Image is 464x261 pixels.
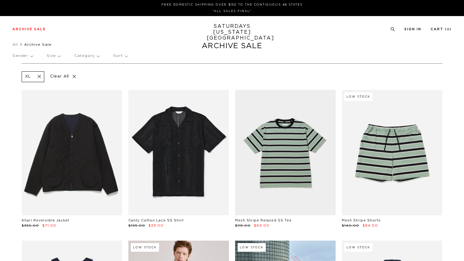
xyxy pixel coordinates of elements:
div: Low Stock [131,243,159,252]
span: $355.00 [22,224,39,227]
div: Low Stock [344,243,372,252]
p: Clear All [47,71,79,82]
a: SATURDAYS[US_STATE][GEOGRAPHIC_DATA] [207,23,258,41]
span: $115.00 [235,224,251,227]
p: Gender [12,49,33,63]
a: Mesh Stripe Relaxed SS Tee [235,219,292,222]
p: XL [25,74,31,79]
p: Size [47,49,60,63]
p: FREE DOMESTIC SHIPPING OVER $150 TO THE CONTIGUOUS 48 STATES [15,2,449,7]
div: Low Stock [344,92,372,101]
span: $140.00 [342,224,359,227]
span: $69.00 [254,224,269,227]
span: $71.00 [42,224,56,227]
p: Category [74,49,99,63]
div: Low Stock [238,243,266,252]
span: $84.00 [363,224,378,227]
a: All [12,43,18,46]
a: Cart (0) [431,27,452,31]
small: 0 [447,28,449,31]
span: $195.00 [128,224,145,227]
a: Mesh Stripe Shorts [342,219,381,222]
span: $39.00 [148,224,164,227]
a: Khari Reversible Jacket [22,219,69,222]
p: *ALL SALES FINAL* [15,9,449,14]
span: Archive Sale [24,43,52,46]
a: Archive Sale [12,27,46,31]
p: Sort [113,49,127,63]
a: Sign In [404,27,421,31]
a: Canty Cotton Lace SS Shirt [128,219,184,222]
